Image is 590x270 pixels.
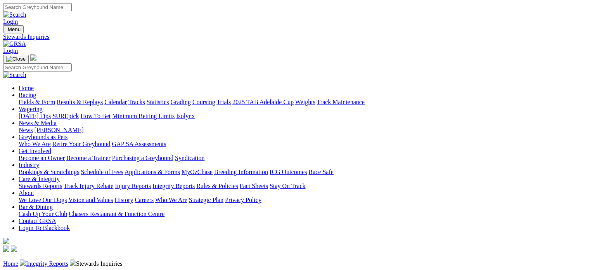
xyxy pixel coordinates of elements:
[112,141,166,147] a: GAP SA Assessments
[19,148,51,154] a: Get Involved
[196,183,238,189] a: Rules & Policies
[192,99,215,105] a: Coursing
[19,155,587,162] div: Get Involved
[57,99,103,105] a: Results & Replays
[19,141,51,147] a: Who We Are
[19,141,587,148] div: Greyhounds as Pets
[70,260,76,266] img: chevron-right.svg
[52,113,79,119] a: SUREpick
[3,11,26,18] img: Search
[232,99,294,105] a: 2025 TAB Adelaide Cup
[19,176,60,182] a: Care & Integrity
[19,113,51,119] a: [DATE] Tips
[270,169,307,175] a: ICG Outcomes
[3,47,18,54] a: Login
[19,120,57,126] a: News & Media
[19,190,34,196] a: About
[66,155,111,161] a: Become a Trainer
[11,246,17,252] img: twitter.svg
[295,99,315,105] a: Weights
[155,197,187,203] a: Who We Are
[19,127,33,133] a: News
[19,169,587,176] div: Industry
[175,155,204,161] a: Syndication
[19,134,67,140] a: Greyhounds as Pets
[115,183,151,189] a: Injury Reports
[182,169,213,175] a: MyOzChase
[19,183,62,189] a: Stewards Reports
[3,260,18,267] a: Home
[19,204,53,210] a: Bar & Dining
[19,218,56,224] a: Contact GRSA
[216,99,231,105] a: Trials
[128,99,145,105] a: Tracks
[19,113,587,120] div: Wagering
[8,26,21,32] span: Menu
[3,18,18,25] a: Login
[3,238,9,244] img: logo-grsa-white.png
[19,99,55,105] a: Fields & Form
[19,155,65,161] a: Become an Owner
[3,25,24,33] button: Toggle navigation
[3,260,587,267] p: Stewards Inquiries
[19,106,43,112] a: Wagering
[19,211,67,217] a: Cash Up Your Club
[189,197,223,203] a: Strategic Plan
[19,127,587,134] div: News & Media
[64,183,113,189] a: Track Injury Rebate
[81,113,111,119] a: How To Bet
[26,260,68,267] a: Integrity Reports
[225,197,261,203] a: Privacy Policy
[19,92,36,98] a: Racing
[171,99,191,105] a: Grading
[3,33,587,40] a: Stewards Inquiries
[3,63,72,71] input: Search
[240,183,268,189] a: Fact Sheets
[3,246,9,252] img: facebook.svg
[3,71,26,78] img: Search
[19,99,587,106] div: Racing
[270,183,305,189] a: Stay On Track
[19,225,70,231] a: Login To Blackbook
[147,99,169,105] a: Statistics
[125,169,180,175] a: Applications & Forms
[3,3,72,11] input: Search
[30,54,36,61] img: logo-grsa-white.png
[135,197,154,203] a: Careers
[6,56,26,62] img: Close
[20,260,26,266] img: chevron-right.svg
[3,40,26,47] img: GRSA
[19,85,34,91] a: Home
[176,113,195,119] a: Isolynx
[19,169,79,175] a: Bookings & Scratchings
[19,162,39,168] a: Industry
[52,141,111,147] a: Retire Your Greyhound
[34,127,83,133] a: [PERSON_NAME]
[112,155,173,161] a: Purchasing a Greyhound
[214,169,268,175] a: Breeding Information
[19,183,587,190] div: Care & Integrity
[69,211,164,217] a: Chasers Restaurant & Function Centre
[104,99,127,105] a: Calendar
[152,183,195,189] a: Integrity Reports
[19,197,587,204] div: About
[114,197,133,203] a: History
[68,197,113,203] a: Vision and Values
[81,169,123,175] a: Schedule of Fees
[112,113,175,119] a: Minimum Betting Limits
[19,197,67,203] a: We Love Our Dogs
[308,169,333,175] a: Race Safe
[19,211,587,218] div: Bar & Dining
[3,55,29,63] button: Toggle navigation
[317,99,365,105] a: Track Maintenance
